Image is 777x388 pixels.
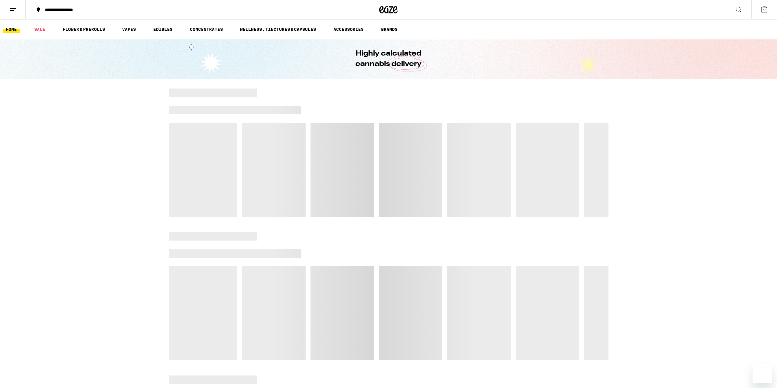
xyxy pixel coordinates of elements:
a: WELLNESS, TINCTURES & CAPSULES [237,26,319,33]
a: BRANDS [378,26,401,33]
a: EDIBLES [150,26,176,33]
a: CONCENTRATES [187,26,226,33]
iframe: Button to launch messaging window [753,364,772,383]
a: SALE [31,26,48,33]
a: HOME [3,26,20,33]
a: VAPES [119,26,139,33]
a: ACCESSORIES [330,26,367,33]
h1: Highly calculated cannabis delivery [338,49,439,69]
a: FLOWER & PREROLLS [60,26,108,33]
